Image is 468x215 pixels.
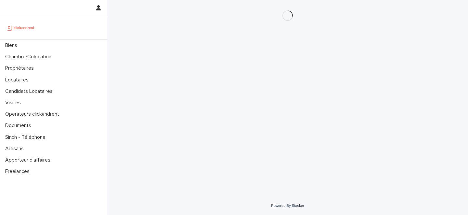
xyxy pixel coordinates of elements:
[3,134,51,140] p: Sinch - Téléphone
[3,111,64,117] p: Operateurs clickandrent
[3,65,39,71] p: Propriétaires
[3,157,56,163] p: Apporteur d'affaires
[3,168,35,175] p: Freelances
[3,88,58,94] p: Candidats Locataires
[3,100,26,106] p: Visites
[3,42,22,49] p: Biens
[3,122,36,129] p: Documents
[3,146,29,152] p: Artisans
[3,77,34,83] p: Locataires
[5,21,37,34] img: UCB0brd3T0yccxBKYDjQ
[3,54,57,60] p: Chambre/Colocation
[271,204,304,208] a: Powered By Stacker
